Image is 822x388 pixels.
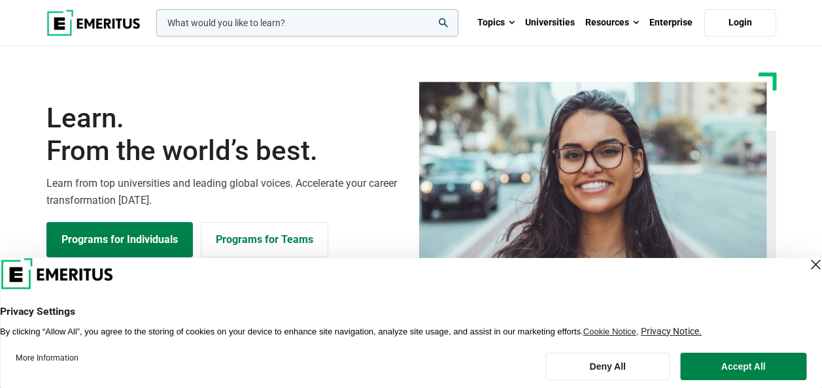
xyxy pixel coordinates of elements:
[46,222,193,257] a: Explore Programs
[46,135,403,167] span: From the world’s best.
[46,102,403,168] h1: Learn.
[201,222,328,257] a: Explore for Business
[704,9,776,37] a: Login
[46,175,403,208] p: Learn from top universities and leading global voices. Accelerate your career transformation [DATE].
[156,9,458,37] input: woocommerce-product-search-field-0
[419,82,767,287] img: Learn from the world's best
